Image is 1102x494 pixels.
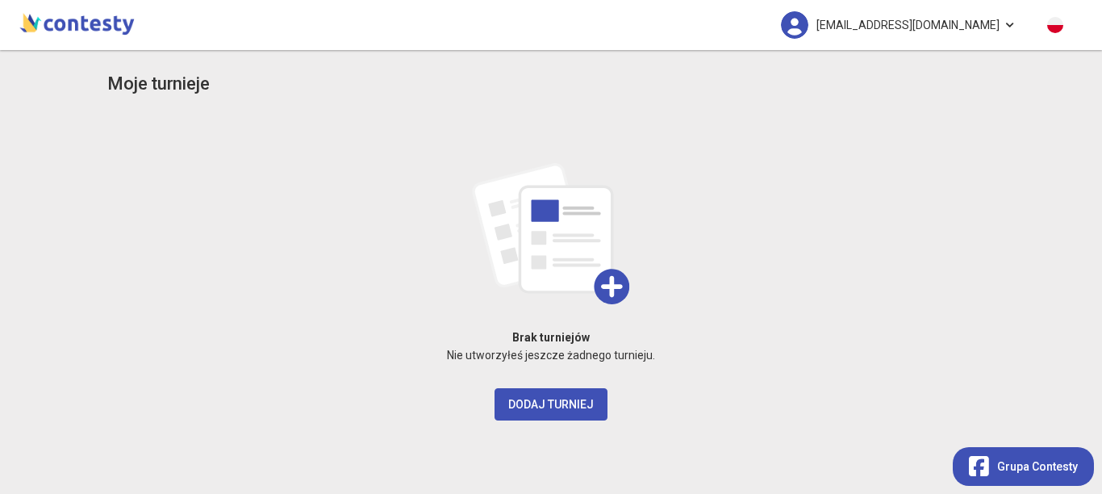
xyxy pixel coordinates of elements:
span: [EMAIL_ADDRESS][DOMAIN_NAME] [816,8,1000,42]
h3: Moje turnieje [107,70,210,98]
strong: Brak turniejów [512,331,590,344]
span: Grupa Contesty [997,458,1078,475]
button: Dodaj turniej [495,388,607,421]
p: Nie utworzyłeś jeszcze żadnego turnieju. [107,346,995,364]
app-title: competition-list.title [107,70,210,98]
img: add [472,163,630,304]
